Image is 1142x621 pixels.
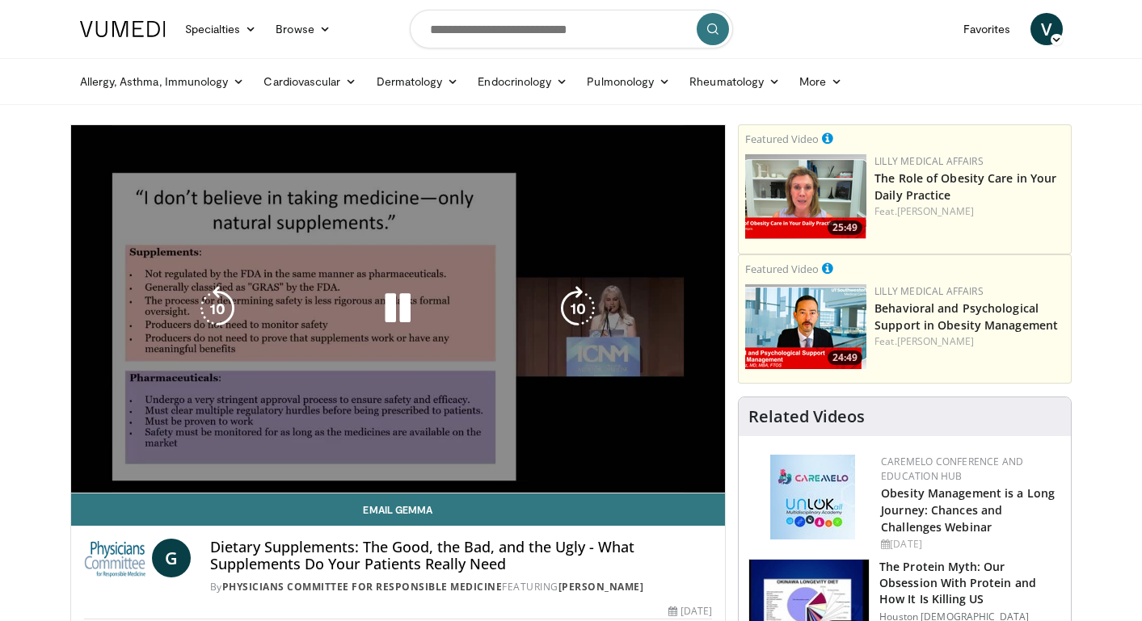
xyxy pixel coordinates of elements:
[745,284,866,369] img: ba3304f6-7838-4e41-9c0f-2e31ebde6754.png.150x105_q85_crop-smart_upscale.png
[84,539,145,577] img: Physicians Committee for Responsible Medicine
[745,284,866,369] a: 24:49
[668,604,712,619] div: [DATE]
[1030,13,1063,45] a: V
[874,154,984,168] a: Lilly Medical Affairs
[881,485,1055,535] a: Obesity Management is a Long Journey: Chances and Challenges Webinar
[254,65,366,98] a: Cardiovascular
[468,65,577,98] a: Endocrinology
[680,65,790,98] a: Rheumatology
[881,537,1058,552] div: [DATE]
[558,580,644,594] a: [PERSON_NAME]
[80,21,166,37] img: VuMedi Logo
[152,539,191,577] a: G
[745,154,866,239] a: 25:49
[874,284,984,298] a: Lilly Medical Affairs
[222,580,503,594] a: Physicians Committee for Responsible Medicine
[210,580,712,594] div: By FEATURING
[874,334,1064,349] div: Feat.
[175,13,267,45] a: Specialties
[874,300,1058,333] a: Behavioral and Psychological Support in Obesity Management
[770,455,855,539] img: 45df64a9-a6de-482c-8a90-ada250f7980c.png.150x105_q85_autocrop_double_scale_upscale_version-0.2.jpg
[748,407,865,426] h4: Related Videos
[874,170,1056,203] a: The Role of Obesity Care in Your Daily Practice
[210,539,712,573] h4: Dietary Supplements: The Good, the Bad, and the Ugly - What Supplements Do Your Patients Really Need
[745,154,866,239] img: e1208b6b-349f-4914-9dd7-f97803bdbf1d.png.150x105_q85_crop-smart_upscale.png
[745,262,819,276] small: Featured Video
[367,65,469,98] a: Dermatology
[828,350,862,365] span: 24:49
[71,125,726,493] video-js: Video Player
[745,132,819,146] small: Featured Video
[410,10,733,48] input: Search topics, interventions
[879,559,1061,607] h3: The Protein Myth: Our Obsession With Protein and How It Is Killing US
[266,13,340,45] a: Browse
[874,204,1064,219] div: Feat.
[70,65,255,98] a: Allergy, Asthma, Immunology
[71,493,726,526] a: Email Gemma
[790,65,852,98] a: More
[954,13,1021,45] a: Favorites
[897,204,974,218] a: [PERSON_NAME]
[881,455,1023,483] a: CaReMeLO Conference and Education Hub
[828,220,862,235] span: 25:49
[577,65,680,98] a: Pulmonology
[897,334,974,348] a: [PERSON_NAME]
